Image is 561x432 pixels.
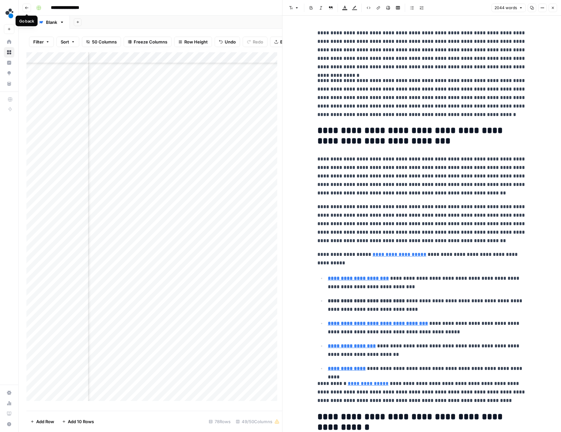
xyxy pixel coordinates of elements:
[225,39,236,45] span: Undo
[233,416,282,427] div: 49/50 Columns
[29,37,54,47] button: Filter
[184,39,208,45] span: Row Height
[206,416,233,427] div: 78 Rows
[4,37,14,47] a: Home
[4,419,14,429] button: Help + Support
[4,58,14,68] a: Insights
[4,398,14,408] a: Usage
[61,39,69,45] span: Sort
[4,8,16,19] img: spot.ai Logo
[33,39,44,45] span: Filter
[68,418,94,425] span: Add 10 Rows
[134,39,167,45] span: Freeze Columns
[58,416,98,427] button: Add 10 Rows
[124,37,172,47] button: Freeze Columns
[253,39,263,45] span: Redo
[174,37,212,47] button: Row Height
[4,47,14,58] a: Browse
[494,5,517,11] span: 2044 words
[243,37,267,47] button: Redo
[33,16,70,29] a: Blank
[92,39,117,45] span: 50 Columns
[270,37,308,47] button: Export CSV
[26,416,58,427] button: Add Row
[36,418,54,425] span: Add Row
[492,4,526,12] button: 2044 words
[46,19,57,25] div: Blank
[4,68,14,78] a: Opportunities
[19,18,34,24] div: Go back
[56,37,79,47] button: Sort
[215,37,240,47] button: Undo
[4,388,14,398] a: Settings
[4,5,14,22] button: Workspace: spot.ai
[82,37,121,47] button: 50 Columns
[4,78,14,89] a: Your Data
[4,408,14,419] a: Learning Hub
